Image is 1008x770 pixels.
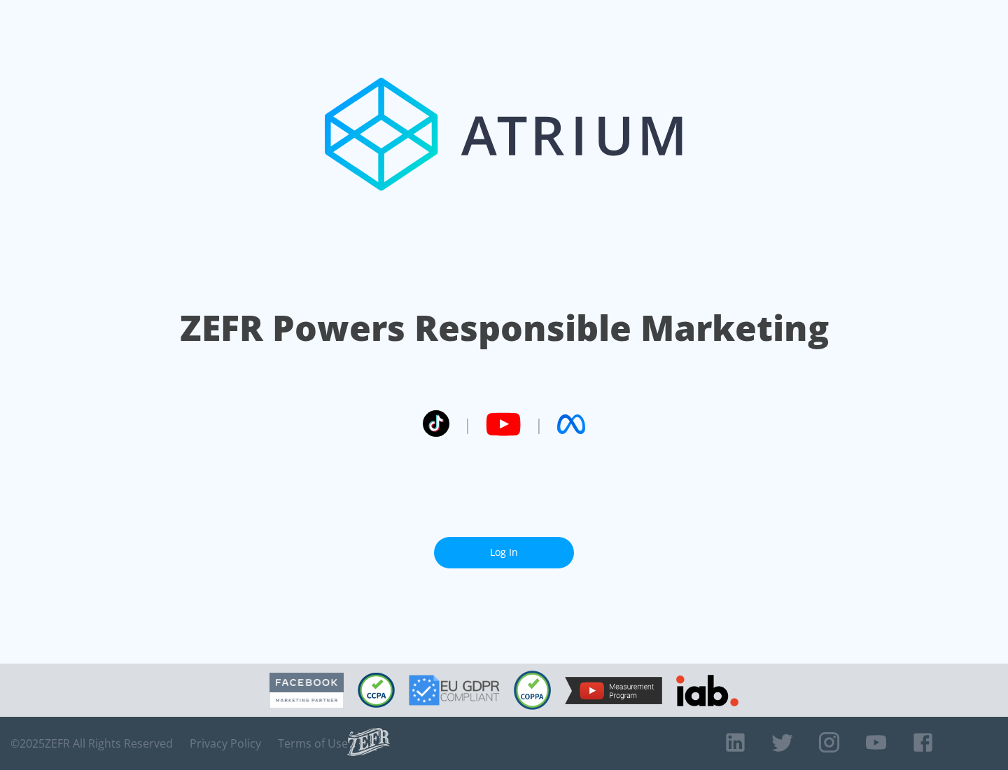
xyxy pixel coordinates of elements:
img: GDPR Compliant [409,675,500,706]
a: Privacy Policy [190,736,261,750]
img: COPPA Compliant [514,671,551,710]
img: IAB [676,675,738,706]
img: YouTube Measurement Program [565,677,662,704]
h1: ZEFR Powers Responsible Marketing [180,304,829,352]
span: © 2025 ZEFR All Rights Reserved [10,736,173,750]
span: | [535,414,543,435]
a: Log In [434,537,574,568]
img: Facebook Marketing Partner [269,673,344,708]
img: CCPA Compliant [358,673,395,708]
span: | [463,414,472,435]
a: Terms of Use [278,736,348,750]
